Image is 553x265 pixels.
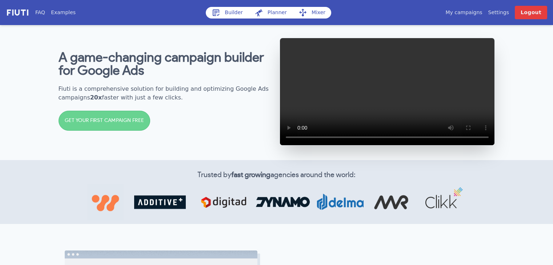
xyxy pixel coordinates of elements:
video: Google Ads SKAG tool video [280,38,495,146]
a: Builder [206,7,249,19]
img: cb4d2d3.png [366,185,417,219]
a: FAQ [35,9,45,16]
a: Settings [488,9,509,16]
img: f731f27.png [6,8,29,17]
a: Logout [515,6,547,19]
a: GET YOUR FIRST CAMPAIGN FREE [59,111,151,131]
img: b8f48c0.jpg [87,184,124,220]
img: 5680c82.png [417,185,466,220]
a: Mixer [293,7,331,19]
img: 83c4e68.jpg [256,197,310,208]
img: d3352e4.png [315,193,366,211]
h2: Fiuti is a comprehensive solution for building and optimizing Google Ads campaigns faster with ju... [59,85,274,102]
b: fast growing [231,171,271,179]
a: My campaigns [445,9,482,16]
img: abf0a6e.png [127,188,193,216]
b: 20x [90,94,102,101]
a: Planner [249,7,293,19]
h2: Trusted by agencies around the world: [67,170,486,180]
b: A game-changing campaign builder for Google Ads [59,51,264,77]
img: 7aba02c.png [193,187,255,218]
a: Examples [51,9,76,16]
